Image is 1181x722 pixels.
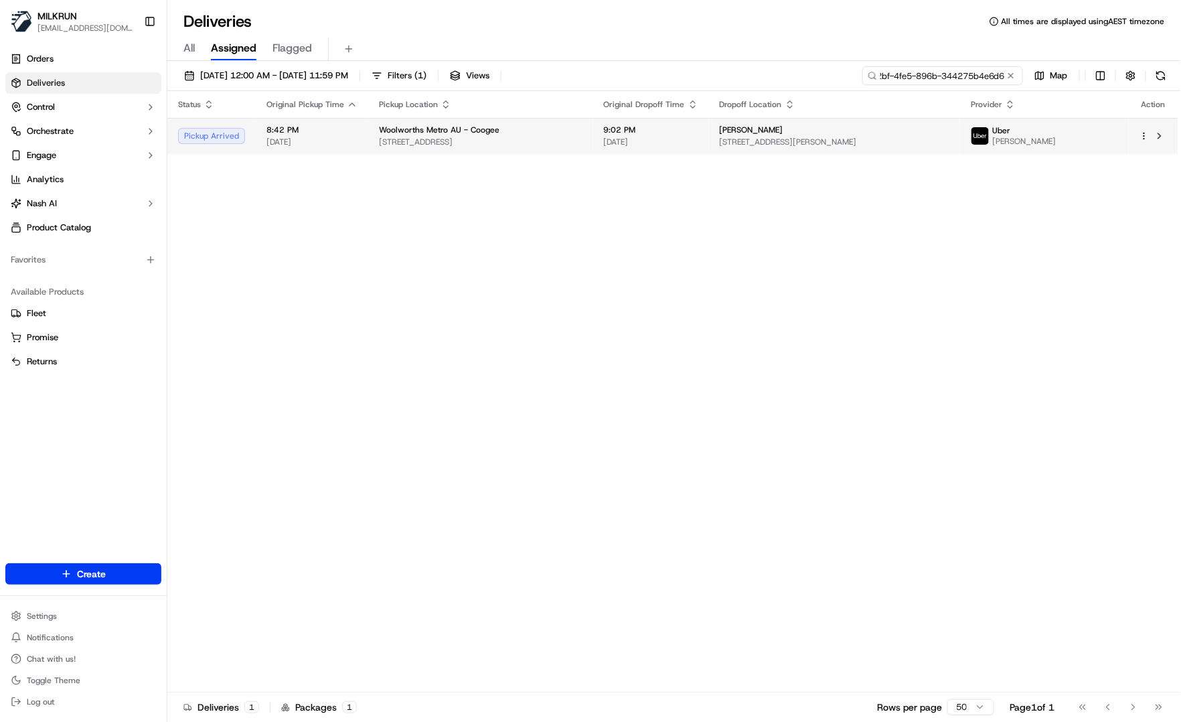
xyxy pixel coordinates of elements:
span: Orchestrate [27,125,74,137]
button: Nash AI [5,193,161,214]
button: MILKRUN [37,9,77,23]
input: Type to search [862,66,1023,85]
div: Packages [281,701,357,714]
button: Views [444,66,495,85]
a: Deliveries [5,72,161,94]
span: Map [1050,70,1068,82]
button: Create [5,563,161,585]
span: [STREET_ADDRESS] [379,137,582,147]
span: [DATE] [266,137,358,147]
img: MILKRUN [11,11,32,32]
a: Product Catalog [5,217,161,238]
span: 8:42 PM [266,125,358,135]
button: Toggle Theme [5,671,161,690]
span: Assigned [211,40,256,56]
p: Rows per page [877,701,942,714]
button: Promise [5,327,161,348]
a: Fleet [11,307,156,319]
img: uber-new-logo.jpeg [971,127,989,145]
button: [DATE] 12:00 AM - [DATE] 11:59 PM [178,66,354,85]
button: Engage [5,145,161,166]
span: Returns [27,356,57,368]
span: Orders [27,53,54,65]
span: [PERSON_NAME] [992,136,1056,147]
button: Log out [5,693,161,711]
span: Chat with us! [27,654,76,664]
div: Available Products [5,281,161,303]
span: [PERSON_NAME] [720,125,783,135]
span: Woolworths Metro AU - Coogee [379,125,499,135]
span: Analytics [27,173,64,186]
span: Dropoff Location [720,99,782,110]
div: Favorites [5,249,161,271]
div: Action [1139,99,1168,110]
span: Deliveries [27,77,65,89]
button: [EMAIL_ADDRESS][DOMAIN_NAME] [37,23,133,33]
button: Notifications [5,628,161,647]
button: Filters(1) [366,66,432,85]
span: Filters [388,70,426,82]
span: Nash AI [27,198,57,210]
div: 1 [342,701,357,713]
a: Promise [11,332,156,344]
a: Orders [5,48,161,70]
span: Toggle Theme [27,675,80,686]
button: Control [5,96,161,118]
span: [STREET_ADDRESS][PERSON_NAME] [720,137,949,147]
div: Deliveries [183,701,259,714]
button: Map [1028,66,1074,85]
button: Returns [5,351,161,372]
span: Log out [27,697,54,707]
span: Promise [27,332,58,344]
span: Pickup Location [379,99,438,110]
h1: Deliveries [183,11,252,32]
div: Page 1 of 1 [1010,701,1055,714]
span: Engage [27,149,56,161]
span: [DATE] 12:00 AM - [DATE] 11:59 PM [200,70,348,82]
button: Orchestrate [5,121,161,142]
span: ( 1 ) [414,70,426,82]
span: Status [178,99,201,110]
span: Create [77,567,106,581]
a: Analytics [5,169,161,190]
button: Fleet [5,303,161,324]
span: Original Dropoff Time [604,99,685,110]
span: Uber [992,125,1010,136]
button: MILKRUNMILKRUN[EMAIL_ADDRESS][DOMAIN_NAME] [5,5,139,38]
span: Notifications [27,632,74,643]
span: All times are displayed using AEST timezone [1002,16,1165,27]
button: Chat with us! [5,650,161,668]
span: 9:02 PM [604,125,698,135]
span: Fleet [27,307,46,319]
span: [DATE] [604,137,698,147]
span: Views [466,70,489,82]
span: Flagged [272,40,312,56]
span: Settings [27,611,57,622]
span: Provider [971,99,1002,110]
span: All [183,40,195,56]
span: Control [27,101,55,113]
button: Settings [5,607,161,626]
button: Refresh [1152,66,1170,85]
a: Returns [11,356,156,368]
span: Original Pickup Time [266,99,344,110]
div: 1 [244,701,259,713]
span: Product Catalog [27,222,91,234]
